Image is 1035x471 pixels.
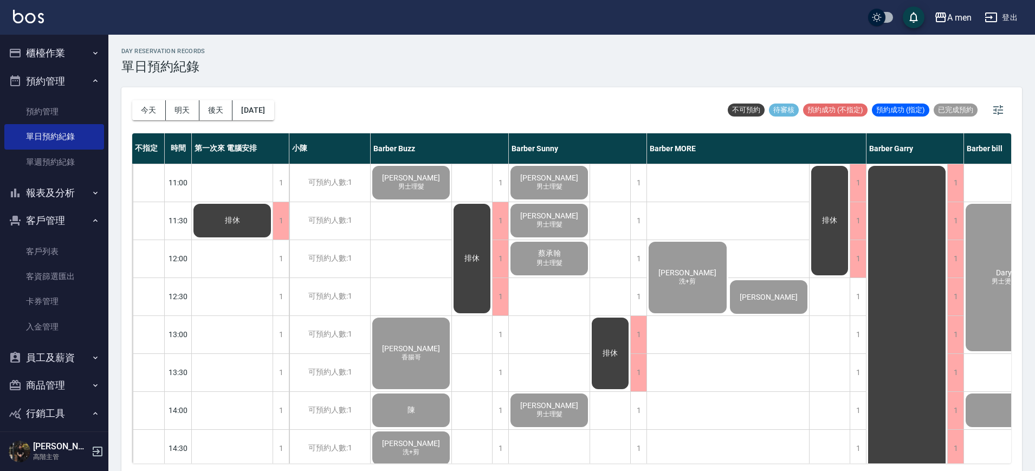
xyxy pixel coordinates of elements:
div: 可預約人數:1 [289,240,370,278]
span: 預約成功 (指定) [872,105,929,115]
div: 1 [630,430,646,467]
div: 1 [850,278,866,315]
img: Logo [13,10,44,23]
div: Barber MORE [647,133,866,164]
div: 可預約人數:1 [289,354,370,391]
div: 1 [850,202,866,240]
span: [PERSON_NAME] [738,293,800,301]
span: 男士理髮 [534,410,565,419]
button: 櫃檯作業 [4,39,104,67]
div: 12:00 [165,240,192,278]
span: 排休 [223,216,242,225]
button: 今天 [132,100,166,120]
div: 14:30 [165,429,192,467]
div: 1 [273,164,289,202]
span: Daryl [994,268,1015,277]
div: 不指定 [132,133,165,164]
span: [PERSON_NAME] [380,439,442,448]
button: 客戶管理 [4,207,104,235]
img: Person [9,441,30,462]
span: 排休 [462,254,482,263]
div: 1 [273,430,289,467]
button: 商品管理 [4,371,104,399]
span: 排休 [600,349,620,358]
div: 1 [947,240,963,278]
div: 1 [492,354,508,391]
button: 明天 [166,100,199,120]
a: 單日預約紀錄 [4,124,104,149]
span: 不可預約 [728,105,765,115]
div: 1 [492,240,508,278]
span: 男士燙髮 [989,277,1020,286]
span: 待審核 [769,105,799,115]
span: 男士理髮 [534,220,565,229]
div: 可預約人數:1 [289,430,370,467]
div: 1 [492,392,508,429]
div: 1 [850,164,866,202]
div: 1 [947,164,963,202]
div: 13:30 [165,353,192,391]
span: [PERSON_NAME] [518,173,580,182]
div: 1 [273,316,289,353]
div: 14:00 [165,391,192,429]
div: 1 [492,430,508,467]
span: 排休 [820,216,839,225]
span: 陳 [405,405,417,415]
span: [PERSON_NAME] [518,401,580,410]
div: 1 [492,278,508,315]
div: 1 [850,430,866,467]
button: save [903,7,924,28]
h2: day Reservation records [121,48,205,55]
button: 後天 [199,100,233,120]
span: 已完成預約 [934,105,978,115]
span: [PERSON_NAME] [380,344,442,353]
div: 小陳 [289,133,371,164]
div: 1 [273,240,289,278]
a: 客戶列表 [4,239,104,264]
div: 1 [630,202,646,240]
a: 預約管理 [4,99,104,124]
div: Barber Sunny [509,133,647,164]
span: [PERSON_NAME] [656,268,719,277]
div: 1 [630,392,646,429]
h3: 單日預約紀錄 [121,59,205,74]
span: 預約成功 (不指定) [803,105,868,115]
a: 卡券管理 [4,289,104,314]
div: 1 [273,392,289,429]
span: [PERSON_NAME] [518,211,580,220]
div: 可預約人數:1 [289,316,370,353]
div: 第一次來 電腦安排 [192,133,289,164]
div: 1 [492,202,508,240]
span: 男士理髮 [534,259,565,268]
div: 11:30 [165,202,192,240]
div: 1 [492,316,508,353]
span: 洗+剪 [400,448,422,457]
span: [PERSON_NAME] [380,173,442,182]
div: 1 [850,316,866,353]
p: 高階主管 [33,452,88,462]
div: 1 [630,164,646,202]
span: 男士理髮 [396,182,426,191]
div: 1 [630,240,646,278]
div: 1 [492,164,508,202]
a: 客資篩選匯出 [4,264,104,289]
button: 登出 [980,8,1022,28]
div: 可預約人數:1 [289,202,370,240]
div: 1 [630,354,646,391]
div: 可預約人數:1 [289,278,370,315]
a: 入金管理 [4,314,104,339]
div: 1 [947,278,963,315]
h5: [PERSON_NAME] [33,441,88,452]
div: 1 [850,240,866,278]
button: [DATE] [232,100,274,120]
div: 1 [947,430,963,467]
span: 蔡承翰 [536,249,563,259]
div: 1 [630,278,646,315]
div: 1 [947,202,963,240]
span: 洗+剪 [677,277,698,286]
span: 男士理髮 [534,182,565,191]
div: 可預約人數:1 [289,392,370,429]
span: 香腸哥 [399,353,423,362]
div: 12:30 [165,278,192,315]
div: 1 [273,354,289,391]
